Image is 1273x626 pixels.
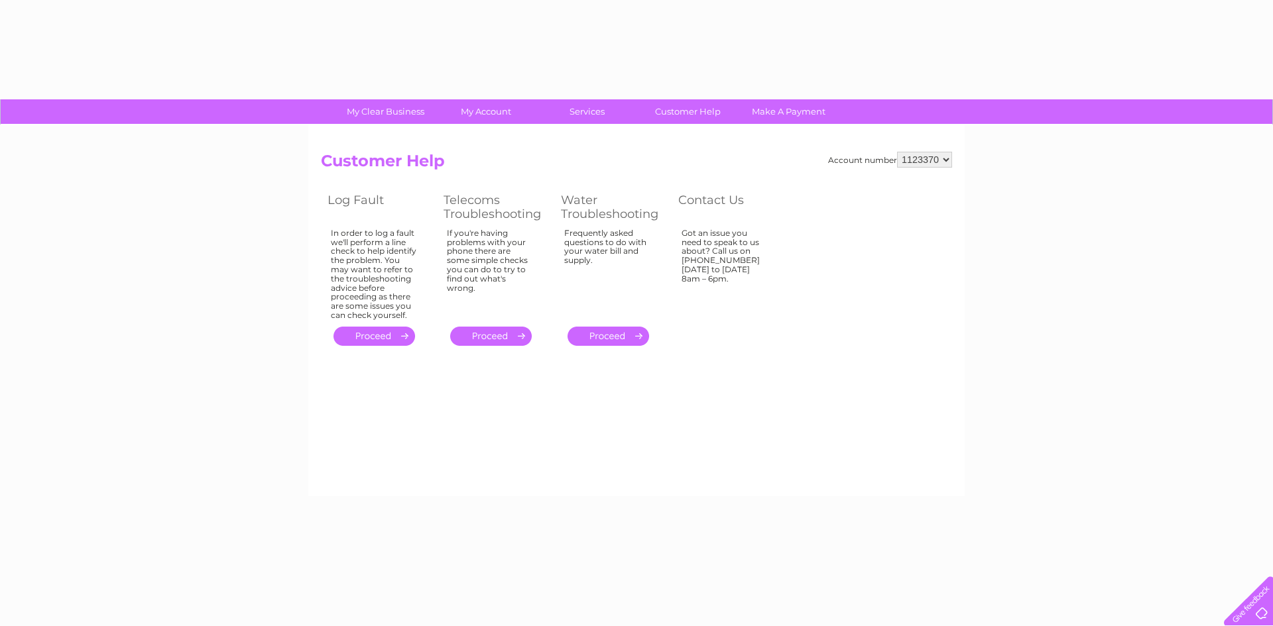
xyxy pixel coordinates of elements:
[554,189,672,225] th: Water Troubleshooting
[672,189,788,225] th: Contact Us
[447,229,534,315] div: If you're having problems with your phone there are some simple checks you can do to try to find ...
[450,327,532,346] a: .
[321,189,437,225] th: Log Fault
[532,99,642,124] a: Services
[331,99,440,124] a: My Clear Business
[828,152,952,168] div: Account number
[321,152,952,177] h2: Customer Help
[331,229,417,320] div: In order to log a fault we'll perform a line check to help identify the problem. You may want to ...
[333,327,415,346] a: .
[564,229,652,315] div: Frequently asked questions to do with your water bill and supply.
[437,189,554,225] th: Telecoms Troubleshooting
[432,99,541,124] a: My Account
[568,327,649,346] a: .
[633,99,743,124] a: Customer Help
[734,99,843,124] a: Make A Payment
[682,229,768,315] div: Got an issue you need to speak to us about? Call us on [PHONE_NUMBER] [DATE] to [DATE] 8am – 6pm.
